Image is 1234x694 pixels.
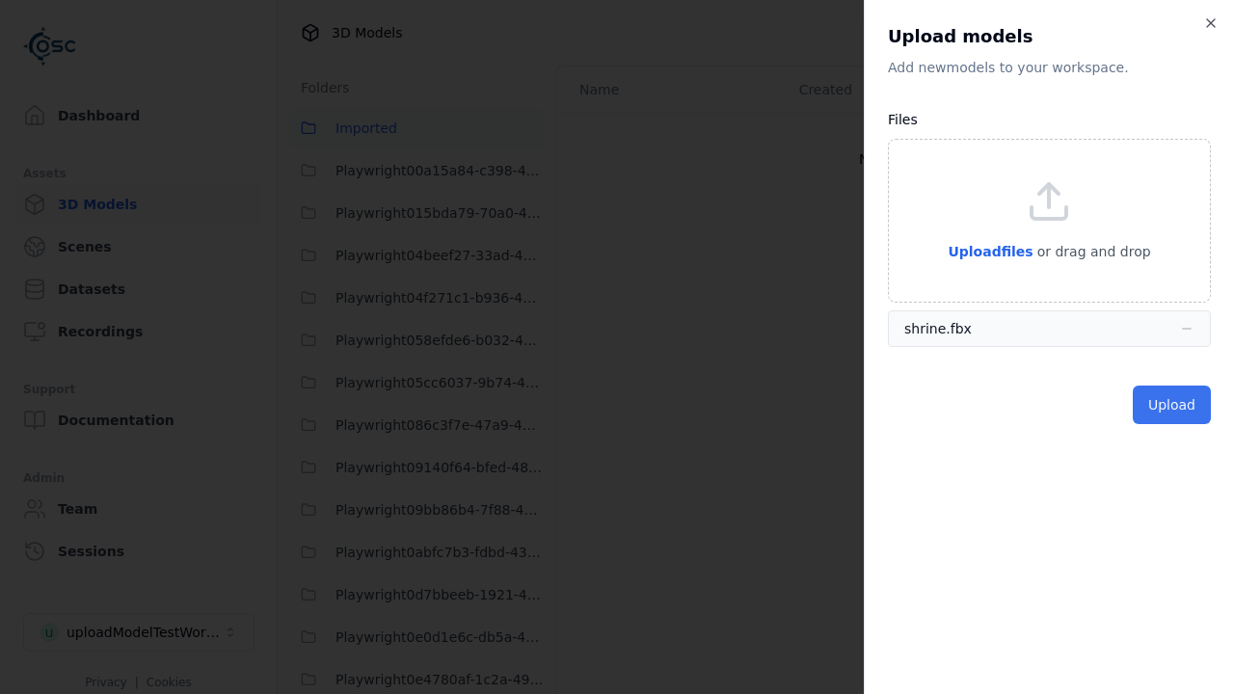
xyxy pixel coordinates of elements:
[888,112,918,127] label: Files
[1133,386,1211,424] button: Upload
[904,319,972,338] div: shrine.fbx
[888,58,1211,77] p: Add new model s to your workspace.
[1033,240,1151,263] p: or drag and drop
[888,23,1211,50] h2: Upload models
[948,244,1033,259] span: Upload files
